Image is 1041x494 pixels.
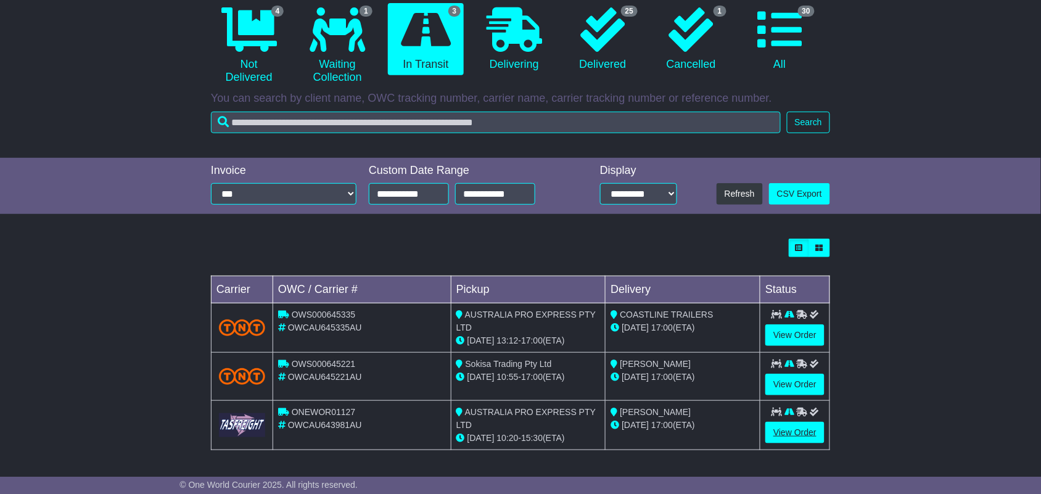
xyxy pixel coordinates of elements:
div: - (ETA) [456,334,601,347]
span: 17:00 [651,372,673,382]
span: [DATE] [622,372,649,382]
span: OWCAU645335AU [288,323,362,332]
div: (ETA) [611,371,755,384]
div: - (ETA) [456,371,601,384]
span: 1 [714,6,726,17]
a: 1 Cancelled [653,3,729,76]
span: 15:30 [521,433,543,443]
span: 30 [798,6,815,17]
span: [DATE] [622,323,649,332]
img: GetCarrierServiceLogo [219,413,265,437]
span: AUSTRALIA PRO EXPRESS PTY LTD [456,310,596,332]
span: OWS000645335 [292,310,356,319]
span: [DATE] [467,372,495,382]
span: 1 [360,6,372,17]
img: TNT_Domestic.png [219,319,265,336]
a: 3 In Transit [388,3,464,76]
span: 25 [621,6,638,17]
span: ONEWOR01127 [292,407,355,417]
a: 25 Delivered [565,3,641,76]
td: Carrier [212,276,273,303]
span: COASTLINE TRAILERS [620,310,713,319]
span: AUSTRALIA PRO EXPRESS PTY LTD [456,407,596,430]
span: 17:00 [521,372,543,382]
a: View Order [765,324,825,346]
td: Status [760,276,830,303]
a: 30 All [742,3,818,76]
div: (ETA) [611,419,755,432]
span: [PERSON_NAME] [620,359,691,369]
span: OWCAU643981AU [288,420,362,430]
div: - (ETA) [456,432,601,445]
a: Delivering [476,3,552,76]
span: 4 [271,6,284,17]
a: CSV Export [769,183,830,205]
span: 10:55 [497,372,519,382]
span: 10:20 [497,433,519,443]
div: Invoice [211,164,356,178]
span: OWCAU645221AU [288,372,362,382]
td: OWC / Carrier # [273,276,451,303]
button: Search [787,112,830,133]
span: [DATE] [467,433,495,443]
span: [PERSON_NAME] [620,407,691,417]
a: View Order [765,422,825,443]
span: [DATE] [622,420,649,430]
span: Sokisa Trading Pty Ltd [466,359,552,369]
a: 1 Waiting Collection [299,3,375,89]
td: Pickup [451,276,606,303]
span: [DATE] [467,336,495,345]
img: TNT_Domestic.png [219,368,265,385]
span: © One World Courier 2025. All rights reserved. [179,480,358,490]
a: View Order [765,374,825,395]
span: 13:12 [497,336,519,345]
div: Display [600,164,677,178]
td: Delivery [606,276,760,303]
span: 17:00 [521,336,543,345]
a: 4 Not Delivered [211,3,287,89]
span: 17:00 [651,420,673,430]
div: (ETA) [611,321,755,334]
div: Custom Date Range [369,164,567,178]
button: Refresh [717,183,763,205]
span: 3 [448,6,461,17]
span: 17:00 [651,323,673,332]
p: You can search by client name, OWC tracking number, carrier name, carrier tracking number or refe... [211,92,830,105]
span: OWS000645221 [292,359,356,369]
